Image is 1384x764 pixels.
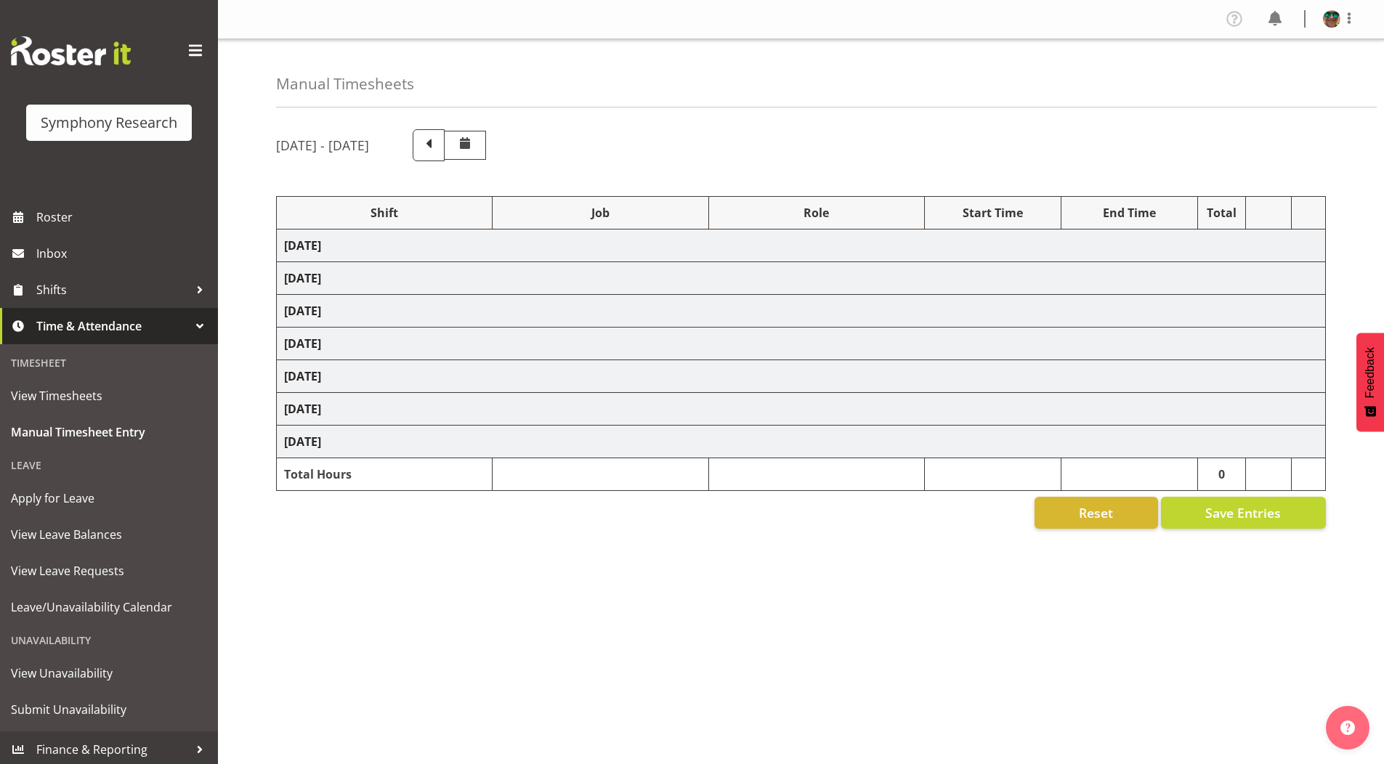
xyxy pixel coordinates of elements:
[36,243,211,264] span: Inbox
[36,739,189,760] span: Finance & Reporting
[277,393,1326,426] td: [DATE]
[932,204,1053,222] div: Start Time
[1161,497,1326,529] button: Save Entries
[11,524,207,545] span: View Leave Balances
[277,360,1326,393] td: [DATE]
[277,328,1326,360] td: [DATE]
[1069,204,1190,222] div: End Time
[36,279,189,301] span: Shifts
[41,112,177,134] div: Symphony Research
[11,699,207,720] span: Submit Unavailability
[1364,347,1377,398] span: Feedback
[500,204,700,222] div: Job
[1356,333,1384,431] button: Feedback - Show survey
[4,655,214,691] a: View Unavailability
[4,450,214,480] div: Leave
[4,625,214,655] div: Unavailability
[11,36,131,65] img: Rosterit website logo
[4,378,214,414] a: View Timesheets
[277,229,1326,262] td: [DATE]
[277,295,1326,328] td: [DATE]
[4,691,214,728] a: Submit Unavailability
[4,553,214,589] a: View Leave Requests
[1197,458,1246,491] td: 0
[4,414,214,450] a: Manual Timesheet Entry
[1205,503,1281,522] span: Save Entries
[11,560,207,582] span: View Leave Requests
[4,348,214,378] div: Timesheet
[284,204,485,222] div: Shift
[277,458,493,491] td: Total Hours
[1205,204,1239,222] div: Total
[36,206,211,228] span: Roster
[276,137,369,153] h5: [DATE] - [DATE]
[277,262,1326,295] td: [DATE]
[11,487,207,509] span: Apply for Leave
[11,421,207,443] span: Manual Timesheet Entry
[11,596,207,618] span: Leave/Unavailability Calendar
[4,480,214,516] a: Apply for Leave
[11,385,207,407] span: View Timesheets
[1323,10,1340,28] img: said-a-husainf550afc858a57597b0cc8f557ce64376.png
[4,516,214,553] a: View Leave Balances
[716,204,917,222] div: Role
[36,315,189,337] span: Time & Attendance
[1079,503,1113,522] span: Reset
[1340,720,1355,735] img: help-xxl-2.png
[1035,497,1158,529] button: Reset
[276,76,414,92] h4: Manual Timesheets
[277,426,1326,458] td: [DATE]
[4,589,214,625] a: Leave/Unavailability Calendar
[11,662,207,684] span: View Unavailability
